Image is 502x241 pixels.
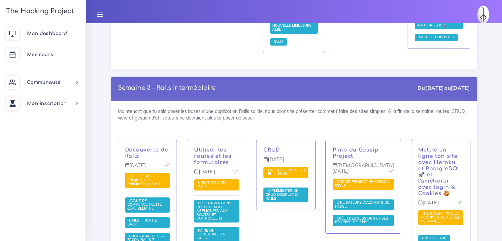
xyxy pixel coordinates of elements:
a: Pimp du Gossip Project [333,147,379,159]
p: [DATE] [263,157,308,167]
a: The Gossip Project - Cookies, remember me, maybe ? [420,211,460,224]
a: Création d'un potin [196,180,226,189]
span: Communauté [27,80,60,85]
a: Faire un formulaire en Rails [196,228,225,240]
p: [DEMOGRAPHIC_DATA][DATE] [333,163,394,179]
a: PostgreSQL [420,236,448,241]
a: The Gossip Project : Full CRUD [266,168,305,177]
a: Créer des sessions et ses propres helpers [335,216,388,225]
a: Mettre en ligne ton site avec Heroku et PostgreSQL 🚀 et l'améliorer avec login & Cookies 🍪 [418,147,461,196]
span: Utilisateurs avec mots de passe [335,200,389,209]
a: Les conventions REST et CRUD appliquées aux Routes et Controllers [196,201,231,221]
a: Rails, front & back [127,218,157,227]
strong: [DATE] [451,85,470,91]
a: Utilisateurs avec mots de passe [335,200,389,209]
h3: The Hacking Project [4,8,74,15]
span: The Gossip Project - Cookies, remember me, maybe ? [420,211,460,223]
img: lagm8jrdu56xpg8dsjns.jpg [477,6,489,23]
span: The Gossip Project : Full CRUD [266,168,305,176]
a: Découverte de Rails [125,147,168,159]
span: Implémenter un CRUD complet en Rails [266,188,299,200]
p: [DATE] [418,200,463,211]
div: Du au [418,84,470,92]
a: Models robustes [417,35,455,40]
a: The Gossip Project, les premières views [127,174,162,186]
a: Gossip Project : Facebook style [335,180,389,188]
span: Models robustes [417,35,455,39]
p: [DATE] [125,163,170,173]
a: CRUD [263,147,280,153]
a: Semaine 3 - Rails intermédiaire [118,85,216,91]
span: Mon inscription [27,101,67,106]
a: Utiliser les routes et les formulaires [194,147,231,165]
a: Seed [272,39,285,44]
span: Gossip Project : Facebook style [335,179,389,188]
strong: [DATE] [425,85,444,91]
p: [DATE] [194,169,239,180]
a: Avant de commencer cette 6ème semaine [127,199,162,211]
span: Mes cours [27,52,53,57]
span: Mon dashboard [27,31,67,36]
a: Implémenter un CRUD complet en Rails [266,189,299,201]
